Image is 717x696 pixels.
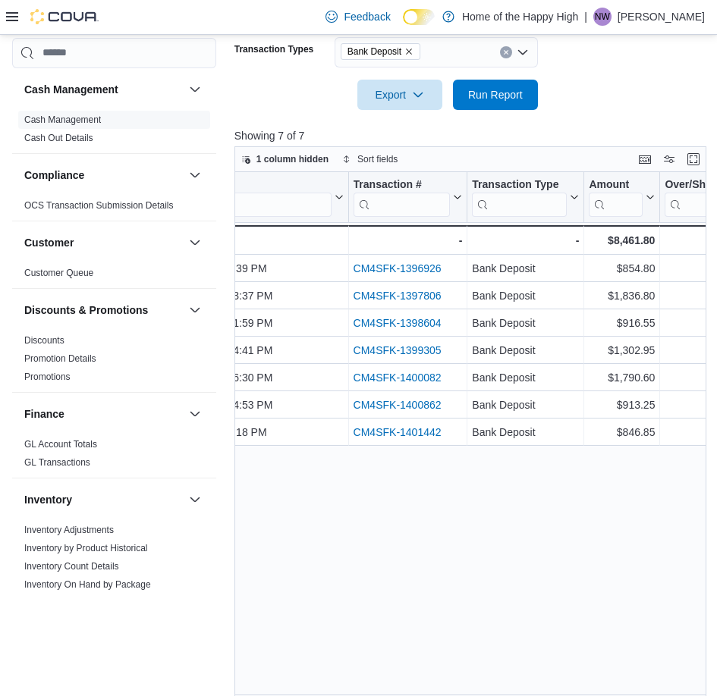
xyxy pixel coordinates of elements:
[353,177,462,216] button: Transaction #
[472,177,567,216] div: Transaction Type
[472,341,579,359] div: Bank Deposit
[176,314,344,332] div: [DATE] 11:11:59 PM
[24,457,90,468] a: GL Transactions
[353,177,450,216] div: Transaction # URL
[336,150,404,168] button: Sort fields
[24,168,84,183] h3: Compliance
[353,290,441,302] a: CM4SFK-1397806
[357,153,398,165] span: Sort fields
[589,231,655,249] div: $8,461.80
[584,8,587,26] p: |
[176,177,332,216] div: Date
[12,331,216,392] div: Discounts & Promotions
[353,177,450,192] div: Transaction #
[24,303,148,318] h3: Discounts & Promotions
[12,264,216,288] div: Customer
[186,166,204,184] button: Compliance
[176,177,332,192] div: Date
[353,372,441,384] a: CM4SFK-1400082
[24,439,97,450] a: GL Account Totals
[403,9,435,25] input: Dark Mode
[24,199,174,212] span: OCS Transaction Submission Details
[344,9,390,24] span: Feedback
[472,177,579,216] button: Transaction Type
[235,150,335,168] button: 1 column hidden
[24,82,183,97] button: Cash Management
[176,368,344,387] div: [DATE] 11:06:30 PM
[589,177,643,192] div: Amount
[24,114,101,125] a: Cash Management
[186,234,204,252] button: Customer
[353,317,441,329] a: CM4SFK-1398604
[24,560,119,572] span: Inventory Count Details
[468,87,523,102] span: Run Report
[24,353,96,364] a: Promotion Details
[24,406,64,422] h3: Finance
[319,2,396,32] a: Feedback
[176,287,344,305] div: [DATE] 11:03:37 PM
[353,231,462,249] div: -
[24,114,101,126] span: Cash Management
[403,25,404,26] span: Dark Mode
[517,46,529,58] button: Open list of options
[472,177,567,192] div: Transaction Type
[175,231,344,249] div: Totals
[472,287,579,305] div: Bank Deposit
[589,314,655,332] div: $916.55
[24,132,93,144] span: Cash Out Details
[30,9,99,24] img: Cova
[341,43,420,60] span: Bank Deposit
[24,334,64,346] span: Discounts
[186,80,204,99] button: Cash Management
[660,150,678,168] button: Display options
[589,259,655,277] div: $854.80
[500,46,512,58] button: Clear input
[24,200,174,211] a: OCS Transaction Submission Details
[24,133,93,143] a: Cash Out Details
[24,267,93,279] span: Customer Queue
[24,406,183,422] button: Finance
[353,426,441,438] a: CM4SFK-1401442
[24,579,151,590] a: Inventory On Hand by Package
[589,341,655,359] div: $1,302.95
[12,196,216,221] div: Compliance
[589,396,655,414] div: $913.25
[24,168,183,183] button: Compliance
[589,287,655,305] div: $1,836.80
[404,47,414,56] button: Remove Bank Deposit from selection in this group
[24,492,72,507] h3: Inventory
[24,371,71,383] span: Promotions
[472,423,579,441] div: Bank Deposit
[353,262,441,274] a: CM4SFK-1396926
[176,341,344,359] div: [DATE] 11:04:41 PM
[12,111,216,153] div: Cash Management
[472,314,579,332] div: Bank Deposit
[256,153,329,165] span: 1 column hidden
[24,578,151,591] span: Inventory On Hand by Package
[24,372,71,382] a: Promotions
[472,231,579,249] div: -
[186,491,204,509] button: Inventory
[353,399,441,411] a: CM4SFK-1400862
[12,435,216,478] div: Finance
[589,423,655,441] div: $846.85
[176,396,344,414] div: [DATE] 11:04:53 PM
[589,177,643,216] div: Amount
[24,335,64,346] a: Discounts
[234,128,712,143] p: Showing 7 of 7
[593,8,612,26] div: Natasha Walsh
[472,368,579,387] div: Bank Deposit
[347,44,401,59] span: Bank Deposit
[186,301,204,319] button: Discounts & Promotions
[366,80,433,110] span: Export
[595,8,610,26] span: NW
[24,525,114,535] a: Inventory Adjustments
[353,344,441,356] a: CM4SFK-1399305
[24,82,118,97] h3: Cash Management
[176,423,344,441] div: [DATE] 7:10:18 PM
[462,8,578,26] p: Home of the Happy High
[24,561,119,572] a: Inventory Count Details
[24,438,97,450] span: GL Account Totals
[24,492,183,507] button: Inventory
[234,43,313,55] label: Transaction Types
